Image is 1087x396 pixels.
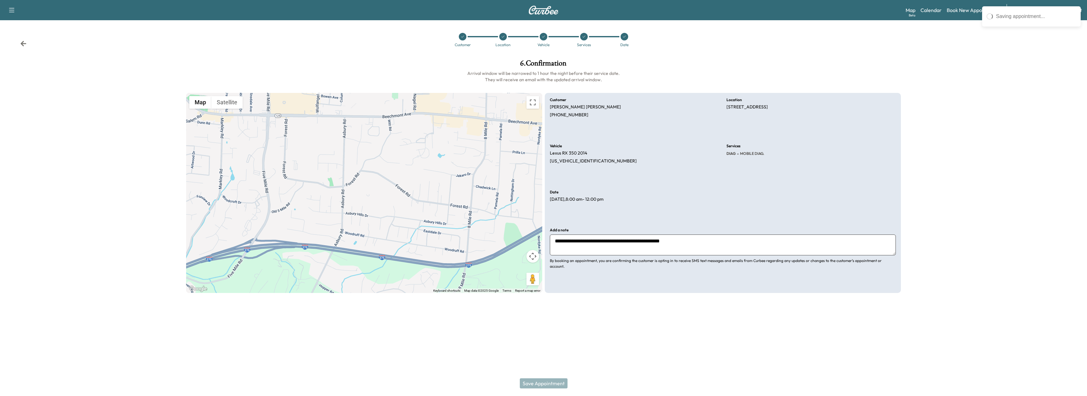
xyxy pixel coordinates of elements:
h6: Customer [550,98,566,102]
h6: Vehicle [550,144,562,148]
a: MapBeta [906,6,915,14]
span: DIAG [726,151,736,156]
a: Open this area in Google Maps (opens a new window) [188,285,209,293]
span: MOBILE DIAG. [739,151,764,156]
p: [DATE] , 8:00 am - 12:00 pm [550,197,604,202]
div: Back [20,40,27,47]
button: Keyboard shortcuts [433,289,460,293]
h1: 6 . Confirmation [186,59,901,70]
p: [STREET_ADDRESS] [726,104,768,110]
div: Services [577,43,591,47]
h6: Add a note [550,228,568,232]
img: Google [188,285,209,293]
span: Map data ©2025 Google [464,289,499,292]
a: Book New Appointment [947,6,1000,14]
p: [US_VEHICLE_IDENTIFICATION_NUMBER] [550,158,637,164]
img: Curbee Logo [528,6,559,15]
a: Calendar [920,6,942,14]
button: Show satellite imagery [211,96,243,109]
h6: Location [726,98,742,102]
div: Beta [909,13,915,18]
button: Show street map [189,96,211,109]
h6: Date [550,190,558,194]
div: Date [620,43,629,47]
div: Customer [455,43,471,47]
p: [PERSON_NAME] [PERSON_NAME] [550,104,621,110]
p: [PHONE_NUMBER] [550,112,588,118]
a: Terms [502,289,511,292]
div: Location [495,43,511,47]
h6: Arrival window will be narrowed to 1 hour the night before their service date. They will receive ... [186,70,901,83]
p: Lexus RX 350 2014 [550,150,587,156]
span: - [736,150,739,157]
div: Vehicle [537,43,550,47]
button: Map camera controls [526,250,539,263]
button: Toggle fullscreen view [526,96,539,109]
div: Saving appointment... [996,13,1076,20]
button: Drag Pegman onto the map to open Street View [526,273,539,285]
a: Report a map error [515,289,540,292]
p: By booking an appointment, you are confirming the customer is opting in to receive SMS text messa... [550,258,896,269]
h6: Services [726,144,740,148]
